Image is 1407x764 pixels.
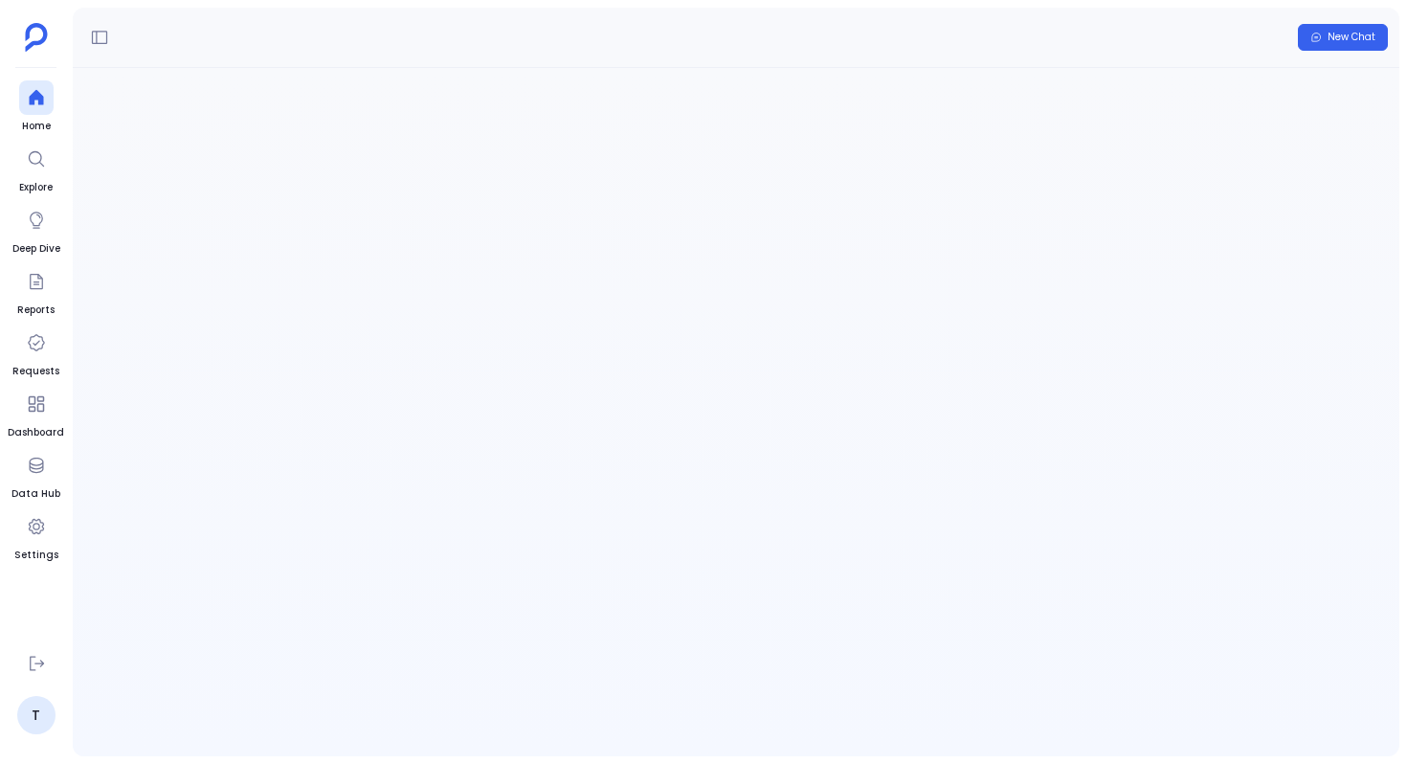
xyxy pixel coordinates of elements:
span: Dashboard [8,425,64,440]
a: Deep Dive [12,203,60,257]
span: Conversation not found [73,100,1399,119]
a: Dashboard [8,387,64,440]
a: Reports [17,264,55,318]
a: Data Hub [11,448,60,502]
a: T [17,696,56,734]
a: Home [19,80,54,134]
span: Explore [19,180,54,195]
span: Home [19,119,54,134]
span: Reports [17,303,55,318]
button: New Chat [1298,24,1388,51]
img: petavue logo [25,23,48,52]
span: Data Hub [11,486,60,502]
span: New Chat [1328,31,1375,44]
span: Deep Dive [12,241,60,257]
a: Settings [14,509,58,563]
a: Explore [19,142,54,195]
span: Requests [12,364,59,379]
span: Settings [14,548,58,563]
a: Requests [12,326,59,379]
